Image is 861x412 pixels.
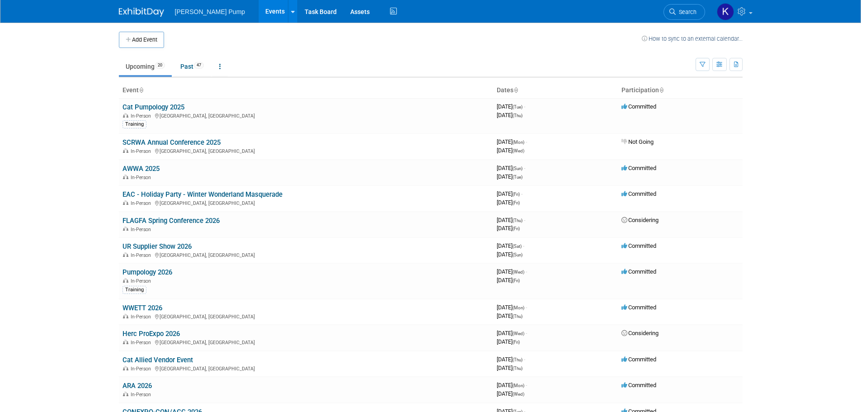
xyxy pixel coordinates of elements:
[526,330,527,336] span: -
[497,225,520,232] span: [DATE]
[123,278,128,283] img: In-Person Event
[497,165,525,171] span: [DATE]
[513,366,522,371] span: (Thu)
[524,356,525,363] span: -
[513,340,520,345] span: (Fri)
[513,192,520,197] span: (Fri)
[174,58,211,75] a: Past47
[493,83,618,98] th: Dates
[497,138,527,145] span: [DATE]
[497,173,522,180] span: [DATE]
[513,200,520,205] span: (Fri)
[513,175,522,180] span: (Tue)
[497,112,522,118] span: [DATE]
[513,383,524,388] span: (Mon)
[131,113,154,119] span: In-Person
[497,190,522,197] span: [DATE]
[131,227,154,232] span: In-Person
[122,147,489,154] div: [GEOGRAPHIC_DATA], [GEOGRAPHIC_DATA]
[621,330,659,336] span: Considering
[621,382,656,388] span: Committed
[526,304,527,311] span: -
[513,148,524,153] span: (Wed)
[521,190,522,197] span: -
[526,268,527,275] span: -
[131,252,154,258] span: In-Person
[497,277,520,284] span: [DATE]
[513,278,520,283] span: (Fri)
[513,357,522,362] span: (Thu)
[131,148,154,154] span: In-Person
[524,217,525,223] span: -
[497,390,524,397] span: [DATE]
[497,313,522,319] span: [DATE]
[122,138,221,147] a: SCRWA Annual Conference 2025
[123,252,128,257] img: In-Person Event
[497,382,527,388] span: [DATE]
[524,165,525,171] span: -
[122,251,489,258] div: [GEOGRAPHIC_DATA], [GEOGRAPHIC_DATA]
[122,304,162,312] a: WWETT 2026
[513,331,524,336] span: (Wed)
[122,382,152,390] a: ARA 2026
[123,175,128,179] img: In-Person Event
[717,3,734,20] img: Karrin Scott
[122,217,220,225] a: FLAGFA Spring Conference 2026
[123,392,128,396] img: In-Person Event
[618,83,743,98] th: Participation
[122,356,193,364] a: Cat Allied Vendor Event
[513,244,522,249] span: (Sat)
[621,356,656,363] span: Committed
[497,217,525,223] span: [DATE]
[497,304,527,311] span: [DATE]
[122,313,489,320] div: [GEOGRAPHIC_DATA], [GEOGRAPHIC_DATA]
[621,138,654,145] span: Not Going
[122,242,192,251] a: UR Supplier Show 2026
[497,242,524,249] span: [DATE]
[642,35,743,42] a: How to sync to an external calendar...
[175,8,245,15] span: [PERSON_NAME] Pump
[497,356,525,363] span: [DATE]
[524,103,525,110] span: -
[123,200,128,205] img: In-Person Event
[131,366,154,372] span: In-Person
[122,199,489,206] div: [GEOGRAPHIC_DATA], [GEOGRAPHIC_DATA]
[526,138,527,145] span: -
[119,32,164,48] button: Add Event
[123,113,128,118] img: In-Person Event
[497,338,520,345] span: [DATE]
[122,165,160,173] a: AWWA 2025
[131,392,154,398] span: In-Person
[621,242,656,249] span: Committed
[119,83,493,98] th: Event
[513,86,518,94] a: Sort by Start Date
[497,199,520,206] span: [DATE]
[497,268,527,275] span: [DATE]
[621,165,656,171] span: Committed
[513,305,524,310] span: (Mon)
[497,103,525,110] span: [DATE]
[513,270,524,275] span: (Wed)
[497,147,524,154] span: [DATE]
[139,86,143,94] a: Sort by Event Name
[194,62,204,69] span: 47
[523,242,524,249] span: -
[122,338,489,346] div: [GEOGRAPHIC_DATA], [GEOGRAPHIC_DATA]
[119,58,172,75] a: Upcoming20
[621,190,656,197] span: Committed
[513,166,522,171] span: (Sun)
[123,366,128,370] img: In-Person Event
[621,217,659,223] span: Considering
[122,286,146,294] div: Training
[123,227,128,231] img: In-Person Event
[131,200,154,206] span: In-Person
[122,268,172,276] a: Pumpology 2026
[513,392,524,397] span: (Wed)
[131,278,154,284] span: In-Person
[621,268,656,275] span: Committed
[123,314,128,318] img: In-Person Event
[621,103,656,110] span: Committed
[497,365,522,371] span: [DATE]
[659,86,663,94] a: Sort by Participation Type
[513,226,520,231] span: (Fri)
